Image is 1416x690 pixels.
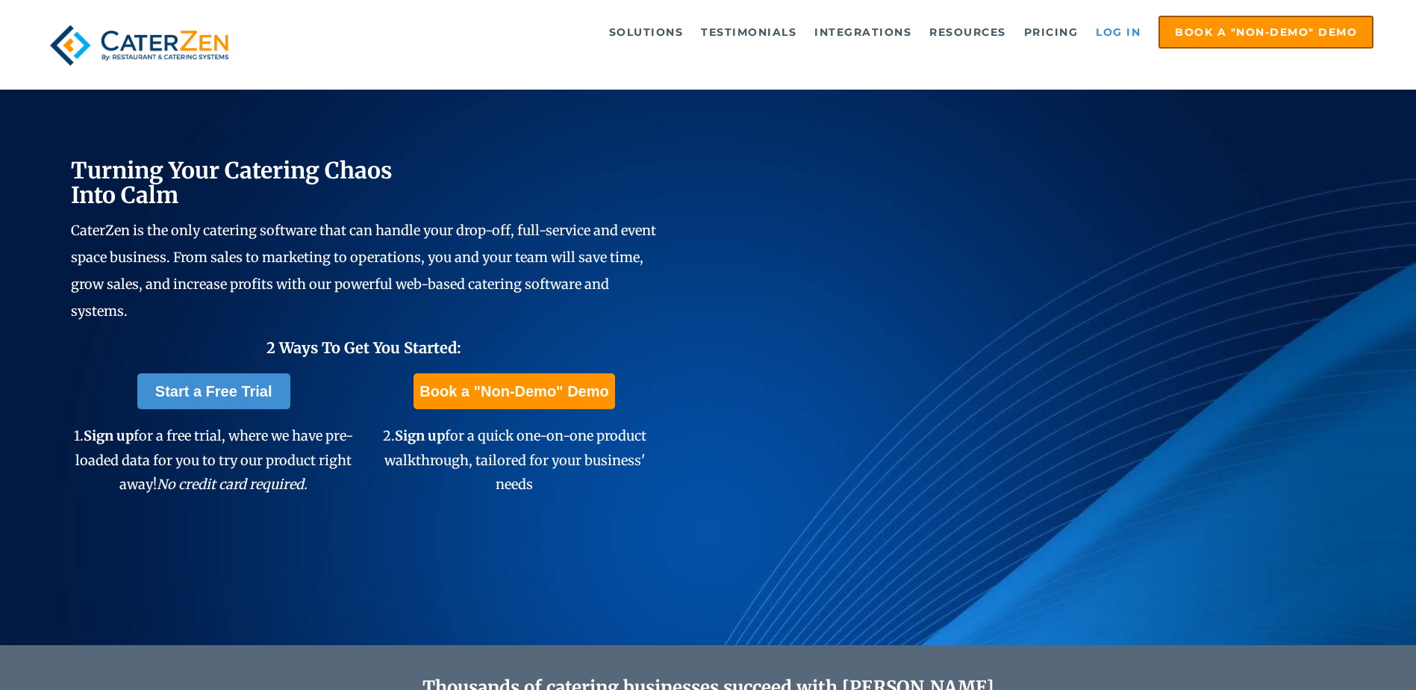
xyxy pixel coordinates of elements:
a: Log in [1088,17,1148,47]
a: Start a Free Trial [137,373,290,409]
a: Book a "Non-Demo" Demo [414,373,614,409]
span: Sign up [395,427,445,444]
em: No credit card required. [157,476,308,493]
span: 2. for a quick one-on-one product walkthrough, tailored for your business' needs [383,427,646,493]
a: Solutions [602,17,691,47]
span: Turning Your Catering Chaos Into Calm [71,156,393,209]
div: Navigation Menu [270,16,1373,49]
img: caterzen [43,16,236,75]
a: Integrations [807,17,919,47]
span: CaterZen is the only catering software that can handle your drop-off, full-service and event spac... [71,222,656,320]
a: Testimonials [693,17,804,47]
span: 1. for a free trial, where we have pre-loaded data for you to try our product right away! [74,427,353,493]
a: Book a "Non-Demo" Demo [1158,16,1373,49]
span: Sign up [84,427,134,444]
a: Resources [922,17,1014,47]
span: 2 Ways To Get You Started: [266,338,461,357]
a: Pricing [1017,17,1086,47]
